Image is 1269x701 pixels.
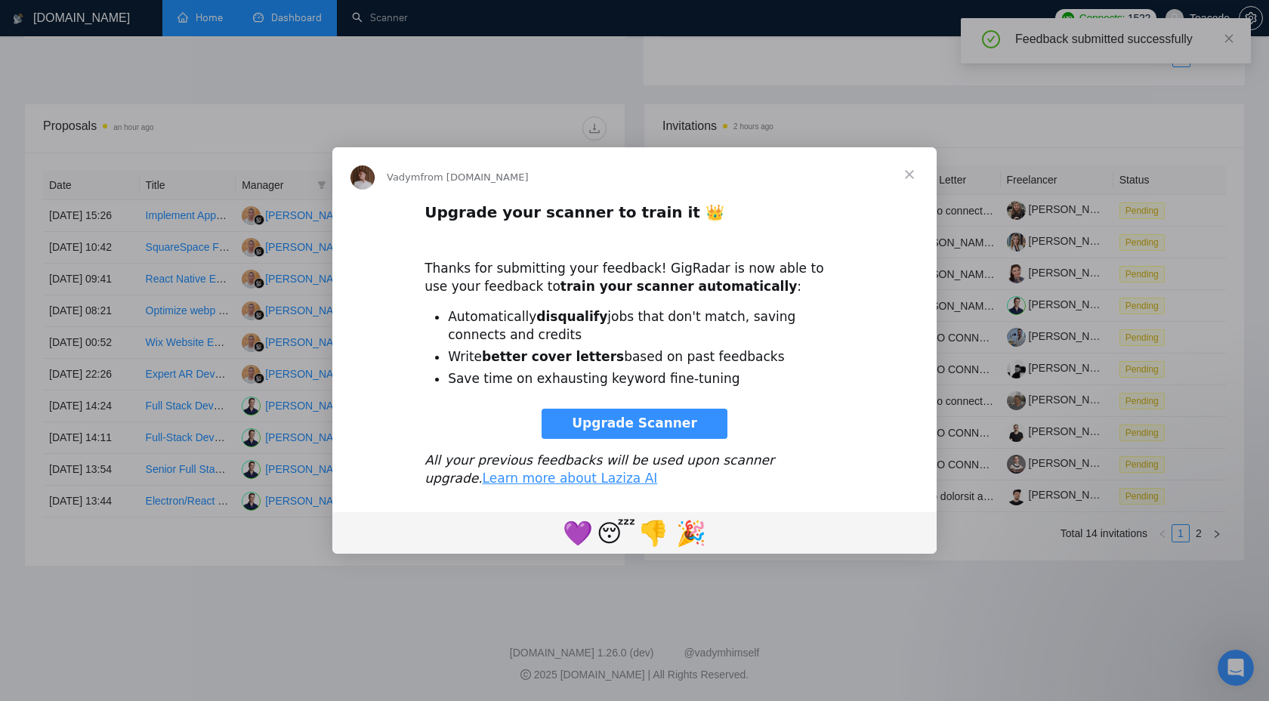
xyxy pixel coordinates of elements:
[563,519,593,548] span: 💜
[882,147,937,202] span: Close
[483,471,658,486] a: Learn more about Laziza AI
[597,514,634,551] span: sleeping reaction
[672,514,710,551] span: tada reaction
[425,203,724,221] b: Upgrade your scanner to train it 👑
[425,452,774,486] i: All your previous feedbacks will be used upon scanner upgrade.
[448,308,844,344] li: Automatically jobs that don't match, saving connects and credits
[634,514,672,551] span: 1 reaction
[560,279,798,294] b: train your scanner automatically
[425,242,844,295] div: Thanks for submitting your feedback! GigRadar is now able to use your feedback to :
[597,519,635,548] span: 😴
[482,349,624,364] b: better cover letters
[572,415,697,431] span: Upgrade Scanner
[542,409,727,439] a: Upgrade Scanner
[350,165,375,190] img: Profile image for Vadym
[448,370,844,388] li: Save time on exhausting keyword fine-tuning
[448,348,844,366] li: Write based on past feedbacks
[387,171,420,183] span: Vadym
[676,519,706,548] span: 🎉
[420,171,528,183] span: from [DOMAIN_NAME]
[559,514,597,551] span: purple heart reaction
[536,309,607,324] b: disqualify
[638,519,668,548] span: 👎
